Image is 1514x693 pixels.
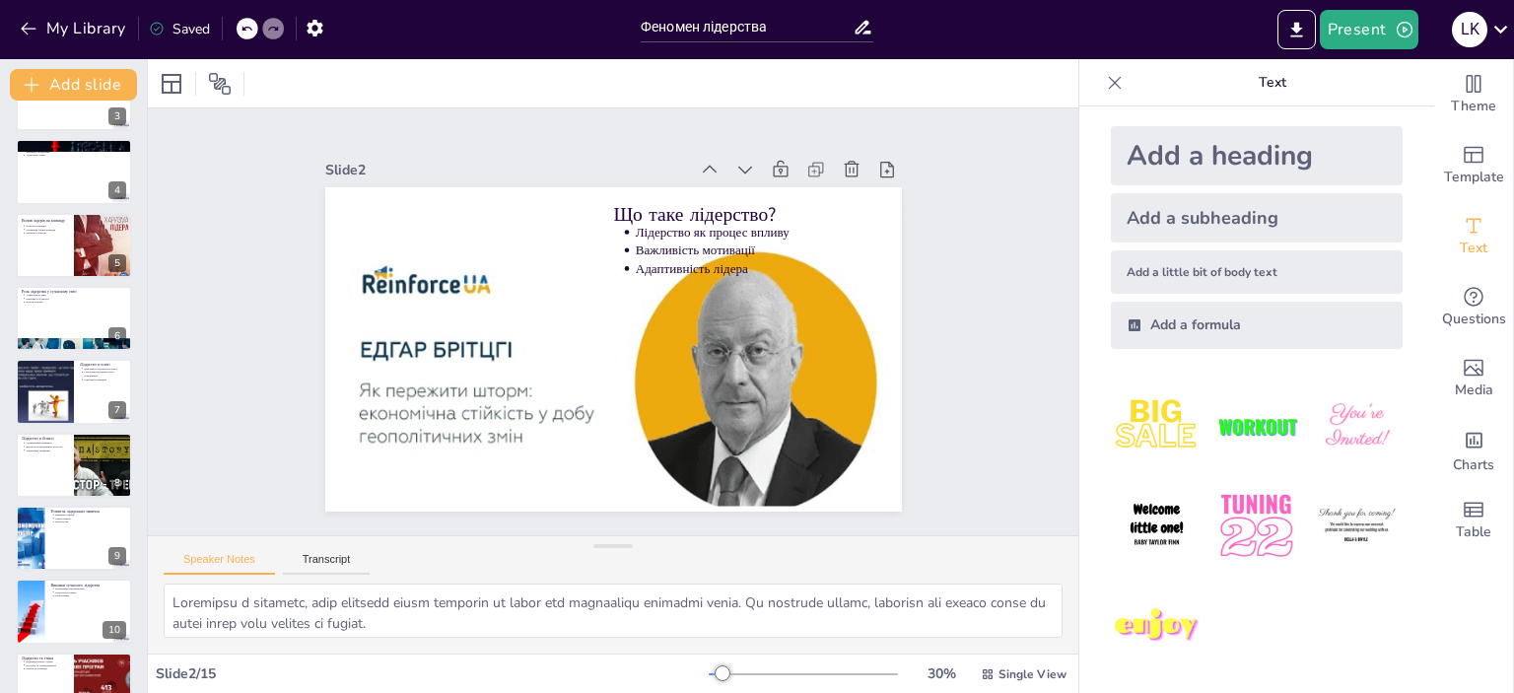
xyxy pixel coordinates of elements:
img: 5.jpeg [1210,480,1302,572]
div: 9 [16,506,132,571]
p: Створення підтримуючого середовища [84,371,126,378]
div: 10 [103,621,126,639]
div: https://cdn.sendsteps.com/images/logo/sendsteps_logo_white.pnghttps://cdn.sendsteps.com/images/lo... [16,359,132,424]
div: https://cdn.sendsteps.com/images/logo/sendsteps_logo_white.pnghttps://cdn.sendsteps.com/images/lo... [16,286,132,351]
p: Етичні аспекти [26,301,126,305]
div: Add text boxes [1434,201,1513,272]
span: Table [1456,521,1491,543]
p: Text [1131,59,1414,106]
p: Саморозвиток [55,517,126,520]
img: 4.jpeg [1111,480,1203,572]
div: Add images, graphics, shapes or video [1434,343,1513,414]
p: Мотивація членів команди [26,228,68,232]
div: Layout [156,68,187,100]
p: Важливість мотивації [635,242,872,259]
p: Чесність та справедливість [26,663,68,667]
p: Технологічні зміни [55,589,126,593]
div: 4 [108,181,126,199]
div: L K [1452,12,1487,47]
p: Культура команди [26,224,68,228]
p: Адаптивність лідера [635,259,872,277]
span: Position [208,72,232,96]
div: Slide 2 / 15 [156,664,709,683]
div: Add charts and graphs [1434,414,1513,485]
img: 1.jpeg [1111,381,1203,472]
button: L K [1452,10,1487,49]
div: Add a table [1434,485,1513,556]
div: https://cdn.sendsteps.com/images/logo/sendsteps_logo_white.pnghttps://cdn.sendsteps.com/images/lo... [16,139,132,204]
button: My Library [15,13,134,44]
button: Export to PowerPoint [1277,10,1316,49]
div: https://cdn.sendsteps.com/images/logo/sendsteps_logo_white.pnghttps://cdn.sendsteps.com/images/lo... [16,213,132,278]
div: Get real-time input from your audience [1434,272,1513,343]
p: Стратегічний напрямок [26,441,68,445]
p: Лідерство та етика [22,656,68,661]
div: Slide 2 [325,161,689,179]
div: Add a subheading [1111,193,1403,243]
p: Лідерство як процес впливу [635,224,872,242]
div: 30 % [918,664,965,683]
div: 5 [108,254,126,272]
p: Різноманітність стилів [26,147,126,151]
div: 6 [108,327,126,345]
p: Управління різноманіттям [55,587,126,590]
p: Стилі лідерства [22,142,126,148]
textarea: Loremipsu d sitametc, adip elitsedd eiusm temporin ut labor etd magnaaliqu enimadmi venia. Qu nos... [164,584,1063,638]
p: Вплив на корпоративну культуру [26,445,68,449]
button: Transcript [283,553,371,575]
p: Розвиток талантів [26,231,68,235]
span: Theme [1451,96,1496,117]
button: Speaker Notes [164,553,275,575]
p: Вплив лідерів на команду [22,217,68,223]
p: Інновації в навчанні [84,379,126,382]
div: Change the overall theme [1434,59,1513,130]
div: 8 [108,474,126,492]
img: 6.jpeg [1311,480,1403,572]
button: Add slide [10,69,137,101]
p: Лідерство в освіті [80,362,126,368]
p: Адаптація до змін [26,293,126,297]
p: Важливість лідерства в освіті [84,367,126,371]
img: 7.jpeg [1111,581,1203,672]
div: 7 [108,401,126,419]
div: https://cdn.sendsteps.com/images/logo/sendsteps_logo_white.pnghttps://cdn.sendsteps.com/images/lo... [16,433,132,498]
div: Add ready made slides [1434,130,1513,201]
div: Add a little bit of body text [1111,250,1403,294]
p: Виклики сучасного лідерства [50,582,126,588]
p: Розвиток лідерських навичок [50,509,126,515]
p: Управління ризиками [26,449,68,452]
span: Template [1444,167,1504,188]
p: Лідерство в бізнесі [22,435,68,441]
img: 3.jpeg [1311,381,1403,472]
div: Saved [149,20,210,38]
p: Відповідальність лідера [26,659,68,663]
p: Менторство [55,520,126,524]
div: Add a formula [1111,302,1403,349]
button: Present [1320,10,1418,49]
input: Insert title [641,13,853,41]
div: 9 [108,547,126,565]
div: 10 [16,579,132,644]
p: Адаптація стилю [26,154,126,158]
p: Переваги та недоліки [26,150,126,154]
p: Навчання лідерів [55,513,126,517]
span: Media [1455,380,1493,401]
div: Add a heading [1111,126,1403,185]
p: Глобалізація [55,593,126,597]
div: 3 [108,107,126,125]
span: Single View [998,666,1067,682]
p: Роль лідерства у сучасному світі [22,289,126,295]
span: Questions [1442,309,1506,330]
p: Інновації в лідерстві [26,297,126,301]
span: Text [1460,238,1487,259]
span: Charts [1453,454,1494,476]
p: Повага до команди [26,667,68,671]
p: Що таке лідерство? [613,201,872,228]
img: 2.jpeg [1210,381,1302,472]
